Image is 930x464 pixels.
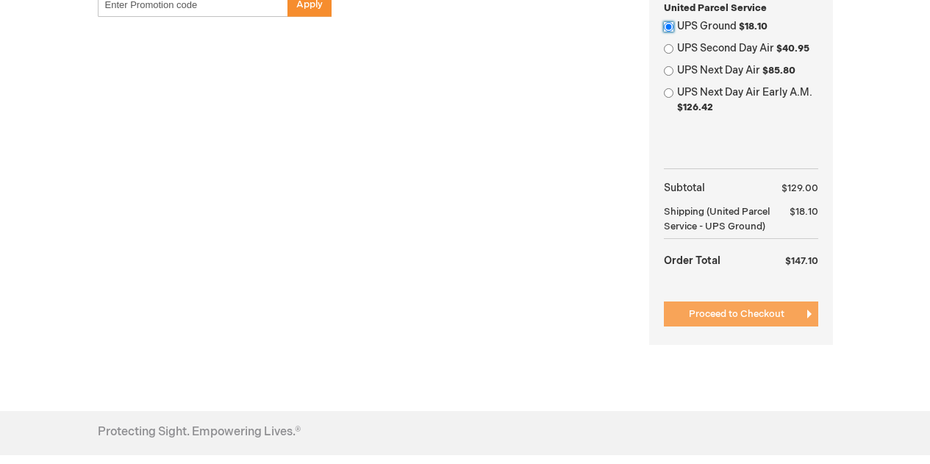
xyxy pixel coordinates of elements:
span: $126.42 [677,101,713,113]
span: $147.10 [785,255,818,267]
h4: Protecting Sight. Empowering Lives.® [98,426,301,439]
label: UPS Next Day Air [677,63,818,78]
span: United Parcel Service [664,2,767,14]
span: $18.10 [790,206,818,218]
label: UPS Ground [677,19,818,34]
span: Shipping [664,206,704,218]
label: UPS Next Day Air Early A.M. [677,85,818,115]
label: UPS Second Day Air [677,41,818,56]
button: Proceed to Checkout [664,301,818,326]
span: $18.10 [739,21,768,32]
span: $40.95 [776,43,809,54]
th: Subtotal [664,176,771,200]
span: Proceed to Checkout [689,308,784,320]
span: $129.00 [781,182,818,194]
span: (United Parcel Service - UPS Ground) [664,206,770,232]
strong: Order Total [664,247,720,273]
span: $85.80 [762,65,795,76]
